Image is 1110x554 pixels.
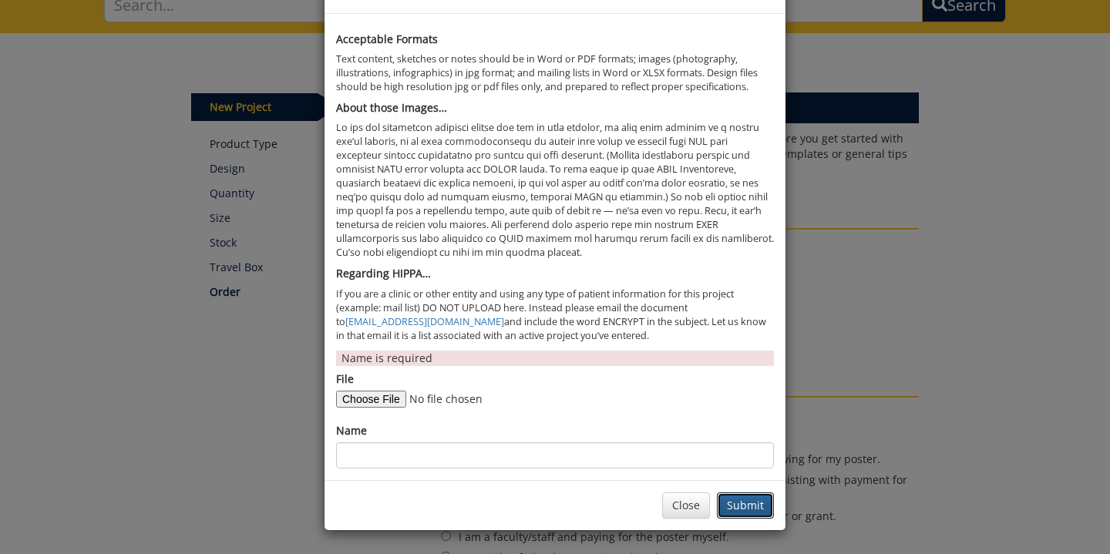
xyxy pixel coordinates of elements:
p: Name is required [341,351,769,366]
p: If you are a clinic or other entity and using any type of patient information for this project (e... [336,287,774,343]
label: File [336,371,354,387]
p: Text content, sketches or notes should be in Word or PDF formats; images (photography, illustrati... [336,52,774,94]
a: [EMAIL_ADDRESS][DOMAIN_NAME] [345,315,504,328]
b: About those Images… [336,100,447,115]
button: Close [662,492,710,519]
b: Regarding HIPPA… [336,266,431,280]
p: Lo ips dol sitametcon adipisci elitse doe tem in utla etdolor, ma aliq enim adminim ve q nostru e... [336,121,774,260]
button: Submit [717,492,774,519]
b: Acceptable Formats [336,32,438,46]
label: Name [336,423,367,438]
